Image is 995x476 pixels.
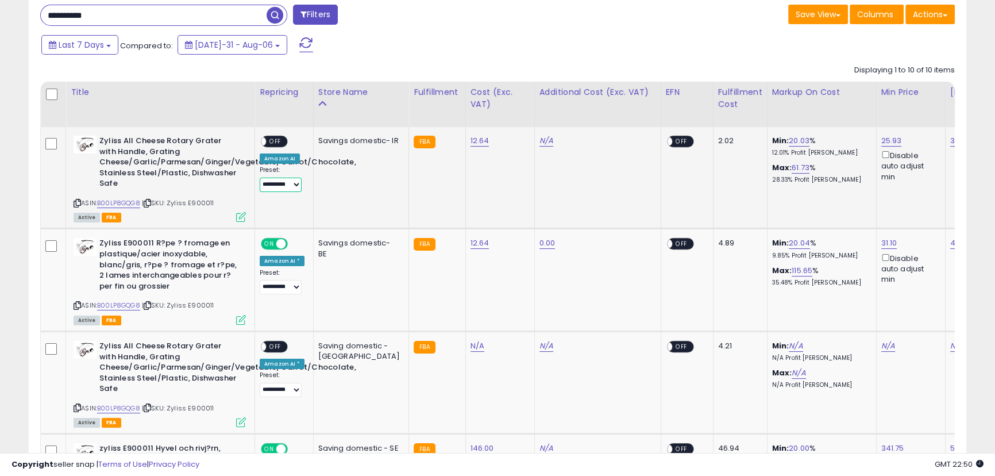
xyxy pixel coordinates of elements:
[788,5,848,24] button: Save View
[772,135,789,146] b: Min:
[718,86,762,110] div: Fulfillment Cost
[881,149,936,182] div: Disable auto adjust min
[59,39,104,51] span: Last 7 Days
[792,265,812,277] a: 115.65
[414,86,460,98] div: Fulfillment
[102,316,121,325] span: FBA
[772,163,867,184] div: %
[772,252,867,260] p: 9.85% Profit [PERSON_NAME]
[414,341,435,354] small: FBA
[905,5,955,24] button: Actions
[149,459,199,470] a: Privacy Policy
[672,342,691,352] span: OFF
[318,238,400,259] div: Savings domestic- BE
[260,371,304,397] div: Preset:
[102,418,121,428] span: FBA
[881,252,936,285] div: Disable auto adjust min
[772,149,867,157] p: 12.01% Profit [PERSON_NAME]
[74,213,100,222] span: All listings currently available for purchase on Amazon
[74,341,246,426] div: ASIN:
[772,265,792,276] b: Max:
[767,82,876,127] th: The percentage added to the cost of goods (COGS) that forms the calculator for Min & Max prices.
[470,86,530,110] div: Cost (Exc. VAT)
[262,239,276,249] span: ON
[950,237,971,249] a: 49.85
[74,341,97,359] img: 41+Tb-wwmjL._SL40_.jpg
[318,86,404,98] div: Store Name
[792,162,809,174] a: 61.73
[71,86,250,98] div: Title
[772,136,867,157] div: %
[195,39,273,51] span: [DATE]-31 - Aug-06
[470,340,484,352] a: N/A
[772,279,867,287] p: 35.48% Profit [PERSON_NAME]
[881,340,895,352] a: N/A
[772,86,871,98] div: Markup on Cost
[97,404,140,413] a: B00LP8GQG8
[74,316,100,325] span: All listings currently available for purchase on Amazon
[318,136,400,146] div: Savings domestic- IR
[950,135,971,147] a: 33.88
[142,198,214,208] span: | SKU: Zyliss E900011
[74,418,100,428] span: All listings currently available for purchase on Amazon
[718,341,758,351] div: 4.21
[99,136,239,192] b: Zyliss All Cheese Rotary Grater with Handle, Grating Cheese/Garlic/Parmesan/Ginger/Vegetable/Carr...
[11,459,53,470] strong: Copyright
[672,137,691,147] span: OFF
[414,136,435,148] small: FBA
[672,239,691,249] span: OFF
[318,341,400,362] div: Saving domestic - [GEOGRAPHIC_DATA]
[260,256,304,266] div: Amazon AI *
[772,340,789,351] b: Min:
[772,238,867,259] div: %
[293,5,338,25] button: Filters
[260,166,304,192] div: Preset:
[772,354,867,362] p: N/A Profit [PERSON_NAME]
[539,86,656,98] div: Additional Cost (Exc. VAT)
[97,198,140,208] a: B00LP8GQG8
[772,237,789,248] b: Min:
[772,162,792,173] b: Max:
[666,86,708,98] div: EFN
[74,238,246,323] div: ASIN:
[142,404,214,413] span: | SKU: Zyliss E900011
[102,213,121,222] span: FBA
[854,65,955,76] div: Displaying 1 to 10 of 10 items
[11,459,199,470] div: seller snap | |
[539,340,553,352] a: N/A
[178,35,287,55] button: [DATE]-31 - Aug-06
[260,269,304,295] div: Preset:
[935,459,984,470] span: 2025-08-14 22:50 GMT
[142,301,214,310] span: | SKU: Zyliss E900011
[41,35,118,55] button: Last 7 Days
[286,239,304,249] span: OFF
[470,237,489,249] a: 12.64
[539,135,553,147] a: N/A
[881,86,940,98] div: Min Price
[266,137,284,147] span: OFF
[850,5,904,24] button: Columns
[718,238,758,248] div: 4.89
[99,238,239,294] b: Zyliss E900011 R?pe ? fromage en plastique/acier inoxydable, blanc/gris, r?pe ? fromage et r?pe, ...
[950,340,964,352] a: N/A
[772,381,867,389] p: N/A Profit [PERSON_NAME]
[772,266,867,287] div: %
[772,176,867,184] p: 28.33% Profit [PERSON_NAME]
[120,40,173,51] span: Compared to:
[789,340,803,352] a: N/A
[97,301,140,310] a: B00LP8GQG8
[99,341,239,397] b: Zyliss All Cheese Rotary Grater with Handle, Grating Cheese/Garlic/Parmesan/Ginger/Vegetable/Carr...
[789,237,810,249] a: 20.04
[857,9,893,20] span: Columns
[792,367,805,379] a: N/A
[881,237,897,249] a: 31.10
[470,135,489,147] a: 12.64
[414,238,435,251] small: FBA
[789,135,809,147] a: 20.03
[718,136,758,146] div: 2.02
[881,135,902,147] a: 25.93
[74,136,246,221] div: ASIN:
[266,342,284,352] span: OFF
[260,86,308,98] div: Repricing
[772,367,792,378] b: Max:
